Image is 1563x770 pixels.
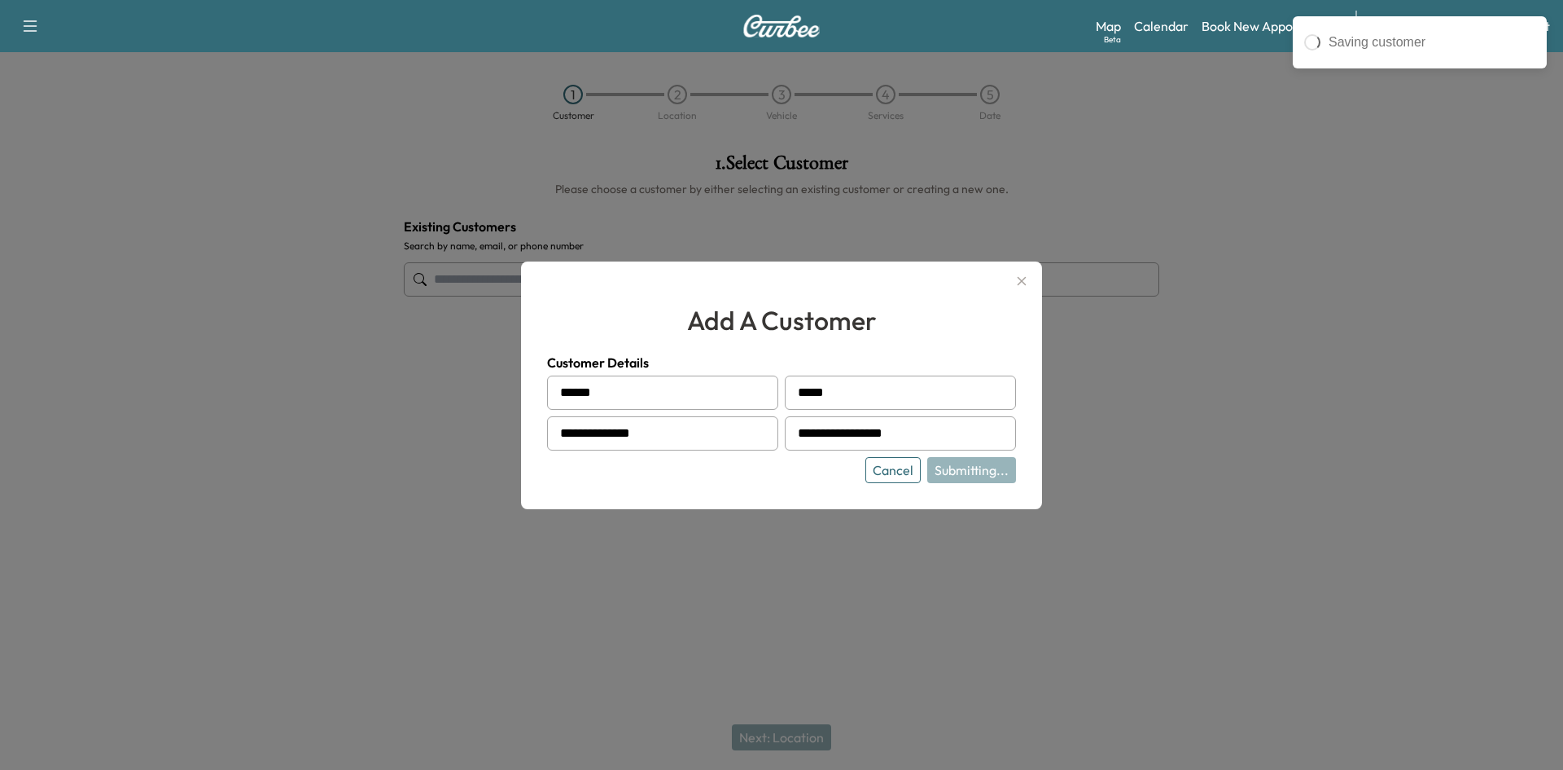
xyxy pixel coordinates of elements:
[547,353,1016,372] h4: Customer Details
[547,301,1016,340] h2: add a customer
[1096,16,1121,36] a: MapBeta
[865,457,921,483] button: Cancel
[1134,16,1189,36] a: Calendar
[1202,16,1339,36] a: Book New Appointment
[1329,33,1535,52] div: Saving customer
[742,15,821,37] img: Curbee Logo
[1104,33,1121,46] div: Beta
